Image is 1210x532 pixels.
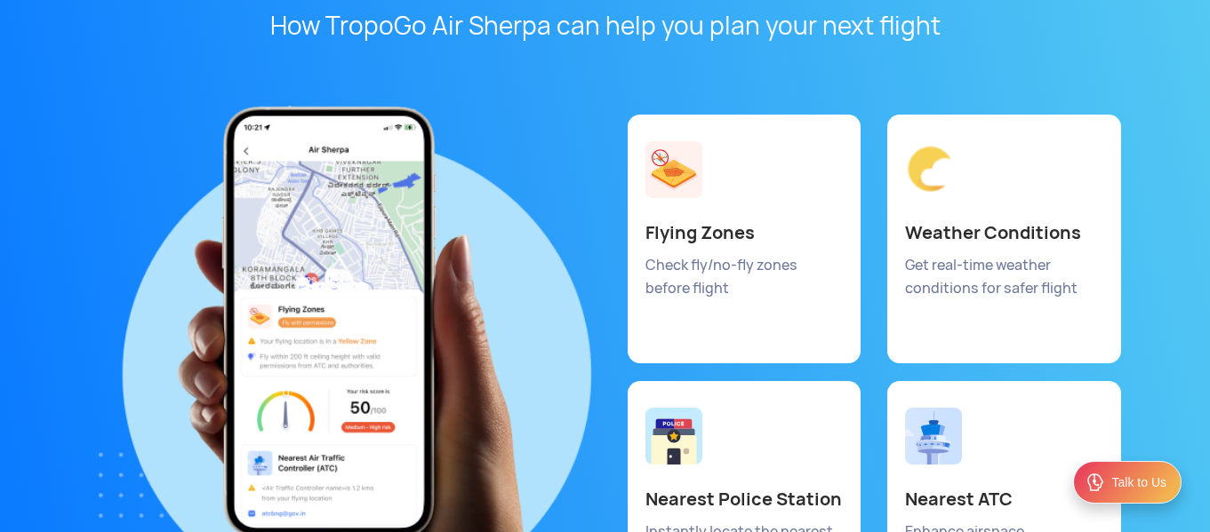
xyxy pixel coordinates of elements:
[905,141,962,198] img: Weather Conditions
[905,408,962,465] img: Nearest ATC
[645,254,841,300] p: Check fly/no-fly zones before flight
[905,220,1121,246] p: Weather Conditions
[905,254,1101,300] p: Get real-time weather conditions for safer flight
[645,487,861,512] p: Nearest Police Station
[1085,472,1106,493] img: ic_Support.svg
[1112,473,1166,491] div: Talk to Us
[645,220,861,246] p: Flying Zones
[905,487,1121,512] p: Nearest ATC
[645,408,702,465] img: Nearest Police Station
[99,8,1112,44] p: How TropoGo Air Sherpa can help you plan your next flight
[645,141,702,198] img: Flying Zones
